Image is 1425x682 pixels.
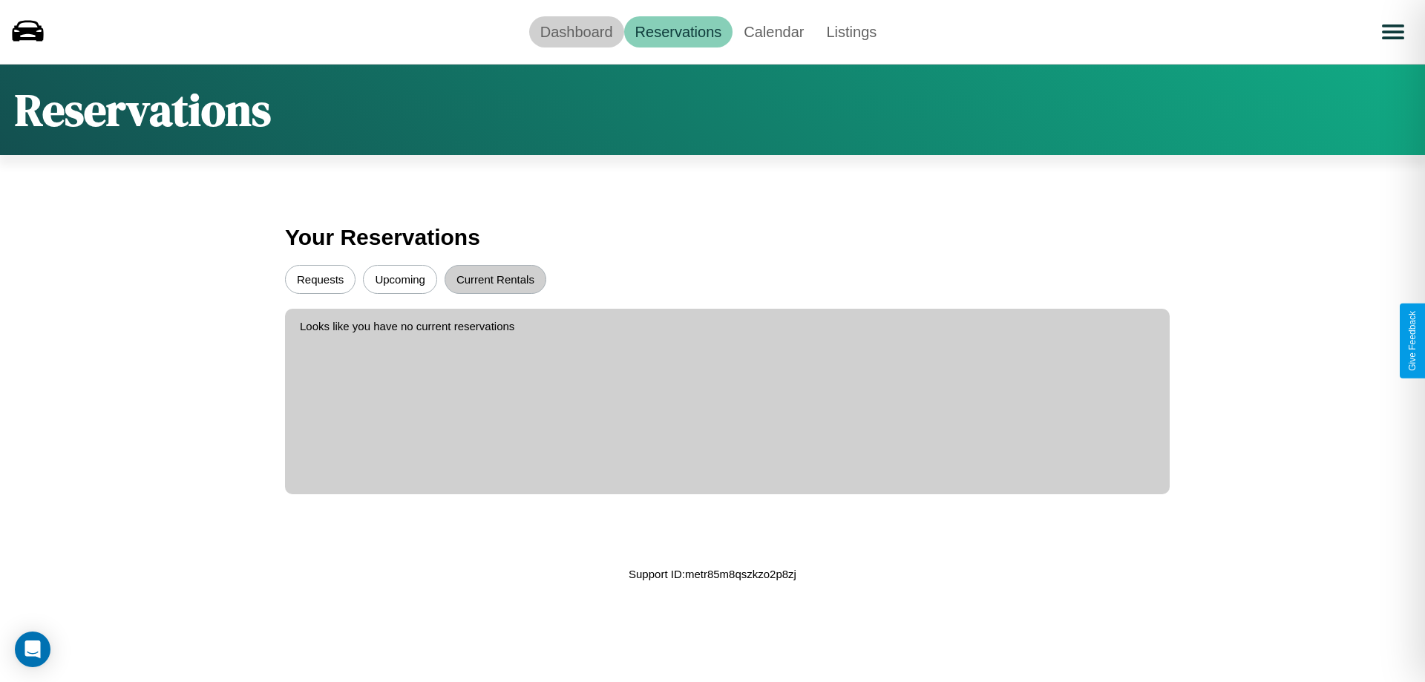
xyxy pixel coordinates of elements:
[1407,311,1418,371] div: Give Feedback
[733,16,815,47] a: Calendar
[15,79,271,140] h1: Reservations
[15,632,50,667] div: Open Intercom Messenger
[285,265,356,294] button: Requests
[815,16,888,47] a: Listings
[445,265,546,294] button: Current Rentals
[529,16,624,47] a: Dashboard
[300,316,1155,336] p: Looks like you have no current reservations
[285,217,1140,258] h3: Your Reservations
[1372,11,1414,53] button: Open menu
[624,16,733,47] a: Reservations
[363,265,437,294] button: Upcoming
[629,564,796,584] p: Support ID: metr85m8qszkzo2p8zj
